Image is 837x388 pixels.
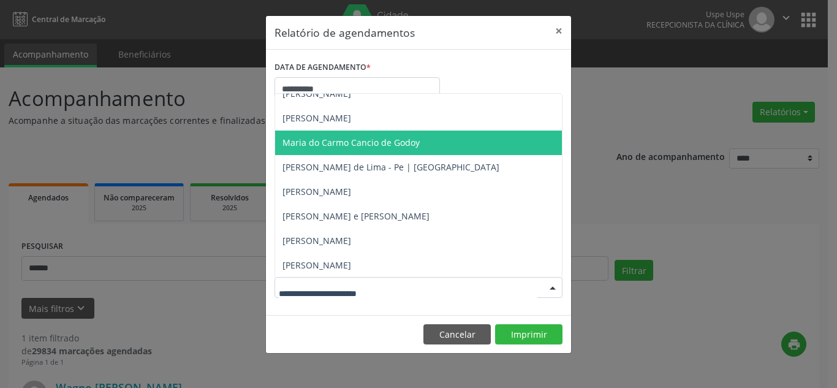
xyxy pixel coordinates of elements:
[275,25,415,40] h5: Relatório de agendamentos
[547,16,571,46] button: Close
[495,324,562,345] button: Imprimir
[282,137,420,148] span: Maria do Carmo Cancio de Godoy
[282,210,430,222] span: [PERSON_NAME] e [PERSON_NAME]
[423,324,491,345] button: Cancelar
[282,259,351,271] span: [PERSON_NAME]
[282,88,351,99] span: [PERSON_NAME]
[275,58,371,77] label: DATA DE AGENDAMENTO
[282,161,499,173] span: [PERSON_NAME] de Lima - Pe | [GEOGRAPHIC_DATA]
[282,112,351,124] span: [PERSON_NAME]
[282,186,351,197] span: [PERSON_NAME]
[282,235,351,246] span: [PERSON_NAME]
